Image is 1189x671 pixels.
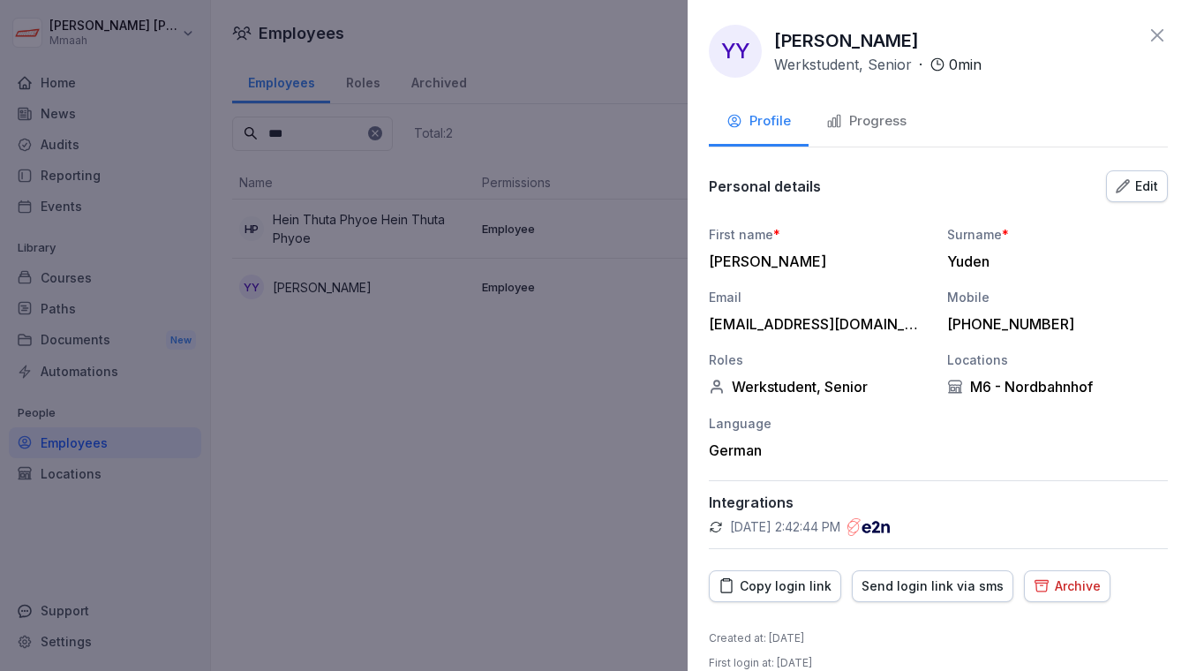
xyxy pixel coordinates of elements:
div: Surname [947,225,1168,244]
div: Progress [826,111,907,132]
button: Profile [709,99,809,147]
p: [DATE] 2:42:44 PM [730,518,840,536]
p: Created at : [DATE] [709,630,804,646]
div: Yuden [947,253,1159,270]
img: e2n.png [847,518,890,536]
div: YY [709,25,762,78]
div: [EMAIL_ADDRESS][DOMAIN_NAME] [709,315,921,333]
div: First name [709,225,929,244]
button: Progress [809,99,924,147]
div: [PERSON_NAME] [709,253,921,270]
div: M6 - Nordbahnhof [947,378,1168,396]
div: German [709,441,929,459]
div: Email [709,288,929,306]
div: Locations [947,351,1168,369]
button: Copy login link [709,570,841,602]
p: [PERSON_NAME] [774,27,919,54]
div: Archive [1034,577,1101,596]
div: Edit [1116,177,1158,196]
button: Archive [1024,570,1110,602]
p: Personal details [709,177,821,195]
p: 0 min [949,54,982,75]
button: Edit [1106,170,1168,202]
p: Werkstudent, Senior [774,54,912,75]
p: First login at : [DATE] [709,655,812,671]
div: Mobile [947,288,1168,306]
div: · [774,54,982,75]
button: Send login link via sms [852,570,1013,602]
div: Werkstudent, Senior [709,378,929,396]
div: Copy login link [719,577,832,596]
div: Send login link via sms [862,577,1004,596]
p: Integrations [709,494,1168,511]
div: Profile [726,111,791,132]
div: Roles [709,351,929,369]
div: Language [709,414,929,433]
div: [PHONE_NUMBER] [947,315,1159,333]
